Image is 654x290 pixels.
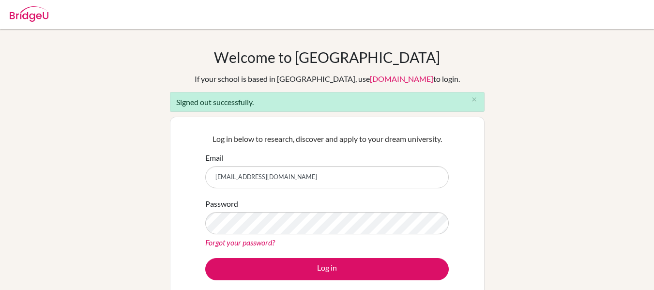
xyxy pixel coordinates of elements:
a: Forgot your password? [205,238,275,247]
img: Bridge-U [10,6,48,22]
a: [DOMAIN_NAME] [370,74,433,83]
div: Signed out successfully. [170,92,485,112]
label: Password [205,198,238,210]
p: Log in below to research, discover and apply to your dream university. [205,133,449,145]
button: Close [465,92,484,107]
label: Email [205,152,224,164]
button: Log in [205,258,449,280]
div: If your school is based in [GEOGRAPHIC_DATA], use to login. [195,73,460,85]
h1: Welcome to [GEOGRAPHIC_DATA] [214,48,440,66]
i: close [471,96,478,103]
